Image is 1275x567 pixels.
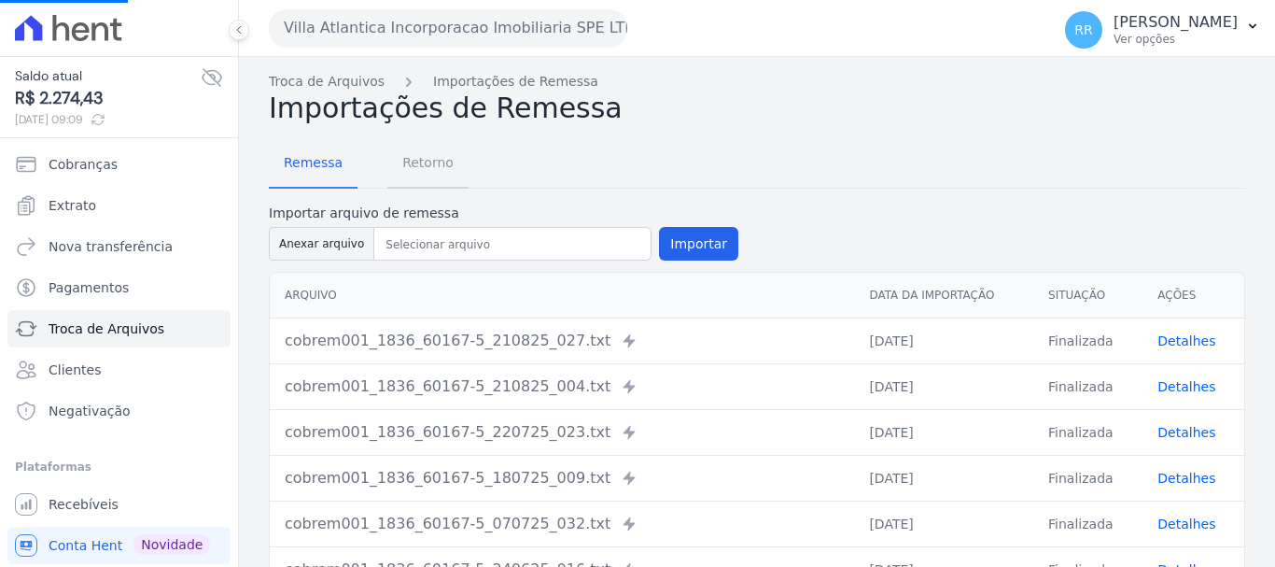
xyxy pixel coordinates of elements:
[1033,455,1142,501] td: Finalizada
[7,187,231,224] a: Extrato
[1157,379,1215,394] a: Detalhes
[285,330,839,352] div: cobrem001_1836_60167-5_210825_027.txt
[49,361,101,379] span: Clientes
[285,513,839,535] div: cobrem001_1836_60167-5_070725_032.txt
[378,234,647,256] input: Selecionar arquivo
[7,527,231,564] a: Conta Hent Novidade
[49,319,164,338] span: Troca de Arquivos
[49,536,122,555] span: Conta Hent
[7,310,231,347] a: Troca de Arquivos
[854,273,1033,319] th: Data da Importação
[49,196,96,215] span: Extrato
[270,273,854,319] th: Arquivo
[269,92,1245,125] h2: Importações de Remessa
[49,495,119,514] span: Recebíveis
[7,146,231,183] a: Cobranças
[1033,318,1142,363] td: Finalizada
[133,534,210,555] span: Novidade
[433,72,598,92] a: Importações de Remessa
[49,402,131,420] span: Negativação
[7,486,231,523] a: Recebíveis
[7,269,231,306] a: Pagamentos
[659,227,738,261] button: Importar
[1074,23,1092,36] span: RR
[1114,13,1238,32] p: [PERSON_NAME]
[15,111,201,128] span: [DATE] 09:09
[269,72,385,92] a: Troca de Arquivos
[285,376,839,398] div: cobrem001_1836_60167-5_210825_004.txt
[1033,273,1142,319] th: Situação
[49,278,129,297] span: Pagamentos
[269,140,357,189] a: Remessa
[1142,273,1244,319] th: Ações
[854,501,1033,546] td: [DATE]
[1114,32,1238,47] p: Ver opções
[391,144,465,181] span: Retorno
[387,140,469,189] a: Retorno
[269,204,738,223] label: Importar arquivo de remessa
[7,228,231,265] a: Nova transferência
[49,155,118,174] span: Cobranças
[1033,501,1142,546] td: Finalizada
[854,455,1033,501] td: [DATE]
[1050,4,1275,56] button: RR [PERSON_NAME] Ver opções
[7,392,231,430] a: Negativação
[854,409,1033,455] td: [DATE]
[1157,425,1215,440] a: Detalhes
[1157,517,1215,532] a: Detalhes
[15,66,201,86] span: Saldo atual
[285,467,839,489] div: cobrem001_1836_60167-5_180725_009.txt
[1157,471,1215,486] a: Detalhes
[269,9,627,47] button: Villa Atlantica Incorporacao Imobiliaria SPE LTDA
[1033,363,1142,409] td: Finalizada
[7,351,231,389] a: Clientes
[1157,333,1215,348] a: Detalhes
[1033,409,1142,455] td: Finalizada
[15,456,223,478] div: Plataformas
[269,227,374,261] button: Anexar arquivo
[49,237,173,256] span: Nova transferência
[273,144,354,181] span: Remessa
[15,86,201,111] span: R$ 2.274,43
[854,363,1033,409] td: [DATE]
[269,72,1245,92] nav: Breadcrumb
[285,421,839,444] div: cobrem001_1836_60167-5_220725_023.txt
[854,318,1033,363] td: [DATE]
